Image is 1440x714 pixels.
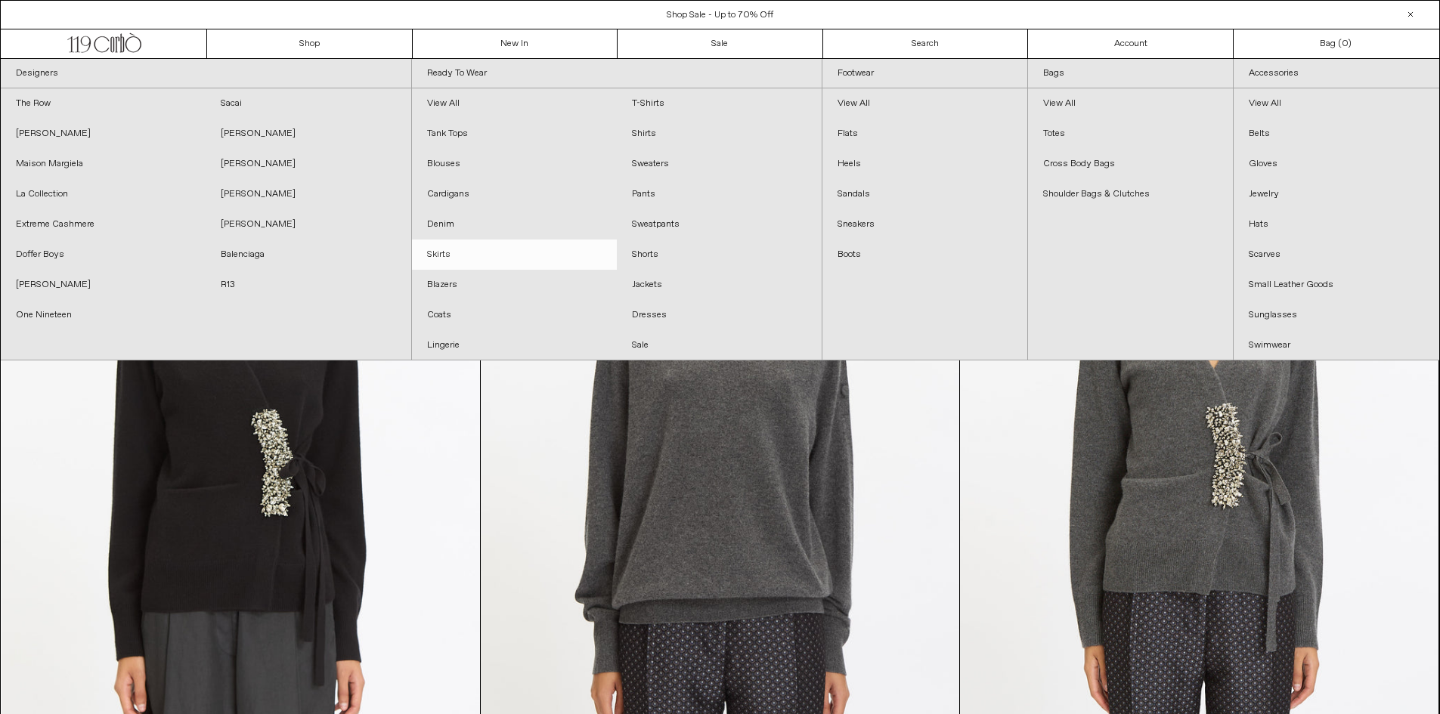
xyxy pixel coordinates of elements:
[206,119,410,149] a: [PERSON_NAME]
[1028,149,1233,179] a: Cross Body Bags
[1,149,206,179] a: Maison Margiela
[1,88,206,119] a: The Row
[1234,29,1439,58] a: Bag ()
[412,300,617,330] a: Coats
[1,209,206,240] a: Extreme Cashmere
[206,149,410,179] a: [PERSON_NAME]
[618,29,823,58] a: Sale
[823,29,1029,58] a: Search
[412,59,822,88] a: Ready To Wear
[1028,88,1233,119] a: View All
[822,59,1027,88] a: Footwear
[617,300,822,330] a: Dresses
[1234,149,1439,179] a: Gloves
[617,119,822,149] a: Shirts
[1028,59,1233,88] a: Bags
[1234,179,1439,209] a: Jewelry
[1,300,206,330] a: One Nineteen
[1,119,206,149] a: [PERSON_NAME]
[412,240,617,270] a: Skirts
[206,270,410,300] a: R13
[412,179,617,209] a: Cardigans
[206,209,410,240] a: [PERSON_NAME]
[1028,179,1233,209] a: Shoulder Bags & Clutches
[822,119,1027,149] a: Flats
[617,88,822,119] a: T-Shirts
[206,179,410,209] a: [PERSON_NAME]
[412,88,617,119] a: View All
[1234,209,1439,240] a: Hats
[207,29,413,58] a: Shop
[617,330,822,360] a: Sale
[822,149,1027,179] a: Heels
[412,270,617,300] a: Blazers
[1234,119,1439,149] a: Belts
[206,240,410,270] a: Balenciaga
[822,88,1027,119] a: View All
[412,149,617,179] a: Blouses
[1,59,411,88] a: Designers
[1234,240,1439,270] a: Scarves
[1234,88,1439,119] a: View All
[1342,37,1352,51] span: )
[412,209,617,240] a: Denim
[412,330,617,360] a: Lingerie
[617,149,822,179] a: Sweaters
[1,240,206,270] a: Doffer Boys
[617,209,822,240] a: Sweatpants
[617,240,822,270] a: Shorts
[1342,38,1348,50] span: 0
[667,9,773,21] a: Shop Sale - Up to 70% Off
[412,119,617,149] a: Tank Tops
[617,270,822,300] a: Jackets
[1234,270,1439,300] a: Small Leather Goods
[1028,29,1234,58] a: Account
[822,209,1027,240] a: Sneakers
[1234,330,1439,360] a: Swimwear
[413,29,618,58] a: New In
[822,240,1027,270] a: Boots
[822,179,1027,209] a: Sandals
[1,270,206,300] a: [PERSON_NAME]
[1234,300,1439,330] a: Sunglasses
[1028,119,1233,149] a: Totes
[1,179,206,209] a: La Collection
[1234,59,1439,88] a: Accessories
[206,88,410,119] a: Sacai
[617,179,822,209] a: Pants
